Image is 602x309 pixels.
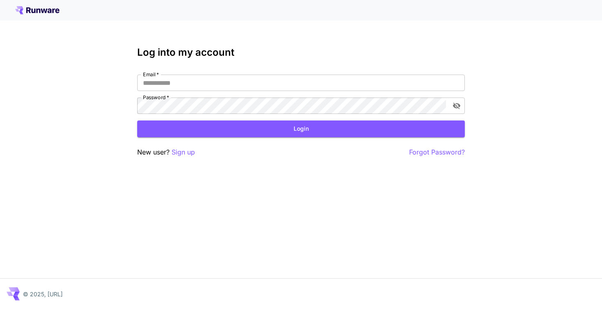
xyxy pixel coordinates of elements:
[143,71,159,78] label: Email
[137,47,465,58] h3: Log into my account
[137,120,465,137] button: Login
[409,147,465,157] button: Forgot Password?
[143,94,169,101] label: Password
[172,147,195,157] button: Sign up
[449,98,464,113] button: toggle password visibility
[23,290,63,298] p: © 2025, [URL]
[137,147,195,157] p: New user?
